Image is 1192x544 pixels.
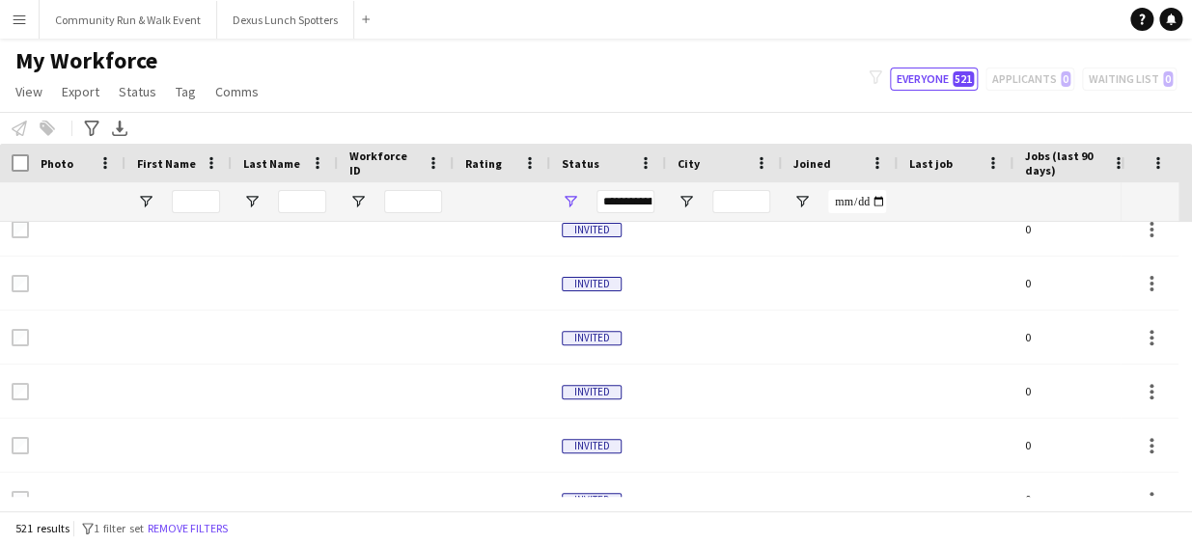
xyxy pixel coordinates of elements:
[349,193,367,210] button: Open Filter Menu
[80,117,103,140] app-action-btn: Advanced filters
[12,275,29,292] input: Row Selection is disabled for this row (unchecked)
[828,190,886,213] input: Joined Filter Input
[62,83,99,100] span: Export
[678,156,700,171] span: City
[137,156,196,171] span: First Name
[208,79,266,104] a: Comms
[562,331,622,345] span: Invited
[119,83,156,100] span: Status
[12,491,29,508] input: Row Selection is disabled for this row (unchecked)
[12,221,29,238] input: Row Selection is disabled for this row (unchecked)
[215,83,259,100] span: Comms
[54,79,107,104] a: Export
[909,156,953,171] span: Last job
[562,277,622,291] span: Invited
[15,46,157,75] span: My Workforce
[890,68,978,91] button: Everyone521
[1013,311,1139,364] div: 0
[278,190,326,213] input: Last Name Filter Input
[678,193,695,210] button: Open Filter Menu
[953,71,974,87] span: 521
[137,193,154,210] button: Open Filter Menu
[172,190,220,213] input: First Name Filter Input
[562,493,622,507] span: Invited
[41,156,73,171] span: Photo
[349,149,419,177] span: Workforce ID
[12,437,29,454] input: Row Selection is disabled for this row (unchecked)
[562,385,622,399] span: Invited
[793,193,811,210] button: Open Filter Menu
[111,79,164,104] a: Status
[1013,473,1139,526] div: 0
[384,190,442,213] input: Workforce ID Filter Input
[1013,257,1139,310] div: 0
[562,156,599,171] span: Status
[1013,365,1139,418] div: 0
[562,223,622,237] span: Invited
[108,117,131,140] app-action-btn: Export XLSX
[12,383,29,400] input: Row Selection is disabled for this row (unchecked)
[15,83,42,100] span: View
[94,521,144,535] span: 1 filter set
[562,439,622,453] span: Invited
[217,1,354,39] button: Dexus Lunch Spotters
[1013,419,1139,472] div: 0
[465,156,502,171] span: Rating
[168,79,204,104] a: Tag
[1013,203,1139,256] div: 0
[40,1,217,39] button: Community Run & Walk Event
[243,193,261,210] button: Open Filter Menu
[243,156,300,171] span: Last Name
[1025,149,1104,177] span: Jobs (last 90 days)
[562,193,579,210] button: Open Filter Menu
[8,79,50,104] a: View
[144,518,232,539] button: Remove filters
[176,83,196,100] span: Tag
[793,156,831,171] span: Joined
[12,329,29,346] input: Row Selection is disabled for this row (unchecked)
[712,190,770,213] input: City Filter Input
